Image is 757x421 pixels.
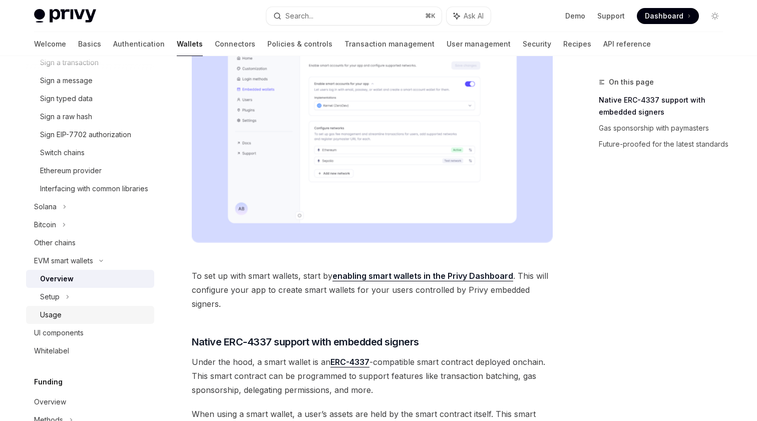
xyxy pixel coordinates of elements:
[645,11,683,21] span: Dashboard
[26,144,154,162] a: Switch chains
[597,11,625,21] a: Support
[330,357,369,367] a: ERC-4337
[40,147,85,159] div: Switch chains
[34,327,84,339] div: UI components
[26,342,154,360] a: Whitelabel
[464,11,484,21] span: Ask AI
[215,32,255,56] a: Connectors
[34,219,56,231] div: Bitcoin
[26,180,154,198] a: Interfacing with common libraries
[40,129,131,141] div: Sign EIP-7702 authorization
[267,32,332,56] a: Policies & controls
[40,309,62,321] div: Usage
[40,183,148,195] div: Interfacing with common libraries
[332,271,513,281] a: enabling smart wallets in the Privy Dashboard
[34,237,76,249] div: Other chains
[34,345,69,357] div: Whitelabel
[34,32,66,56] a: Welcome
[26,393,154,411] a: Overview
[266,7,442,25] button: Search...⌘K
[447,32,511,56] a: User management
[113,32,165,56] a: Authentication
[192,269,553,311] span: To set up with smart wallets, start by . This will configure your app to create smart wallets for...
[425,12,436,20] span: ⌘ K
[40,75,93,87] div: Sign a message
[40,165,102,177] div: Ethereum provider
[26,162,154,180] a: Ethereum provider
[565,11,585,21] a: Demo
[26,306,154,324] a: Usage
[563,32,591,56] a: Recipes
[26,270,154,288] a: Overview
[599,120,731,136] a: Gas sponsorship with paymasters
[40,93,93,105] div: Sign typed data
[599,92,731,120] a: Native ERC-4337 support with embedded signers
[40,291,60,303] div: Setup
[34,396,66,408] div: Overview
[192,355,553,397] span: Under the hood, a smart wallet is an -compatible smart contract deployed onchain. This smart cont...
[603,32,651,56] a: API reference
[78,32,101,56] a: Basics
[26,108,154,126] a: Sign a raw hash
[344,32,435,56] a: Transaction management
[26,90,154,108] a: Sign typed data
[26,72,154,90] a: Sign a message
[34,255,93,267] div: EVM smart wallets
[192,2,553,243] img: Sample enable smart wallets
[192,335,419,349] span: Native ERC-4337 support with embedded signers
[177,32,203,56] a: Wallets
[609,76,654,88] span: On this page
[34,9,96,23] img: light logo
[523,32,551,56] a: Security
[26,324,154,342] a: UI components
[707,8,723,24] button: Toggle dark mode
[447,7,491,25] button: Ask AI
[40,273,74,285] div: Overview
[26,126,154,144] a: Sign EIP-7702 authorization
[285,10,313,22] div: Search...
[34,376,63,388] h5: Funding
[26,234,154,252] a: Other chains
[637,8,699,24] a: Dashboard
[40,111,92,123] div: Sign a raw hash
[34,201,57,213] div: Solana
[599,136,731,152] a: Future-proofed for the latest standards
